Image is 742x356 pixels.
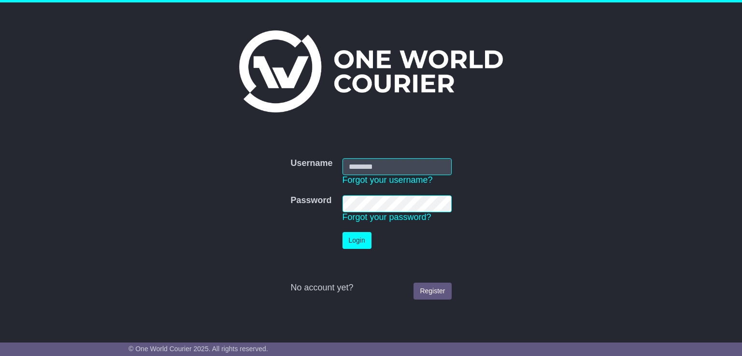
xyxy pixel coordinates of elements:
[290,158,332,169] label: Username
[342,175,433,185] a: Forgot your username?
[290,283,451,293] div: No account yet?
[239,30,503,112] img: One World
[128,345,268,353] span: © One World Courier 2025. All rights reserved.
[414,283,451,300] a: Register
[290,195,331,206] label: Password
[342,212,431,222] a: Forgot your password?
[342,232,371,249] button: Login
